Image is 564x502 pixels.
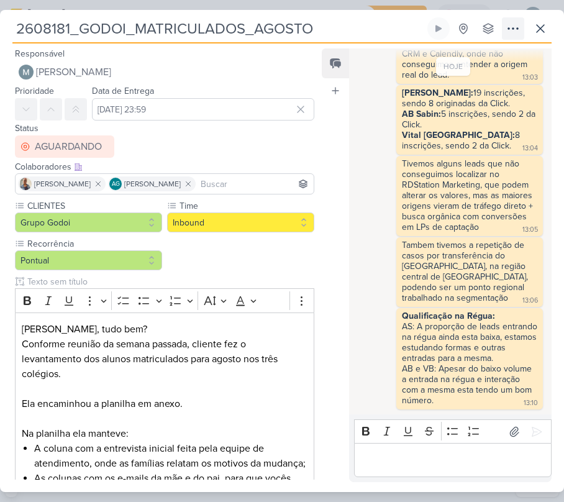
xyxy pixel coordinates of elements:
p: Conforme reunião da semana passada, cliente fez o levantamento dos alunos matriculados para agost... [22,337,307,411]
li: A coluna com a entrevista inicial feita pela equipe de atendimento, onde as famílias relatam os m... [34,441,307,471]
strong: [PERSON_NAME]: [402,88,473,98]
label: Prioridade [15,86,54,96]
label: Time [178,199,314,212]
input: Kard Sem Título [12,17,425,40]
div: AGUARDANDO [35,139,102,154]
img: Mariana Amorim [19,65,34,80]
div: Ligar relógio [434,24,443,34]
div: 13:03 [522,73,538,83]
strong: Qualificação na Régua: [402,311,495,321]
p: AG [112,181,120,188]
div: Editor toolbar [15,288,314,313]
div: AS: A proporção de leads entrando na régua ainda esta baixa, estamos estudando formas e outras en... [402,321,537,363]
div: AB e VB: Apesar do baixo volume a entrada na régua e interação com a mesma esta tendo um bom número. [402,363,534,406]
div: 19 inscrições, sendo 8 originadas da Click. [402,88,537,109]
input: Select a date [92,98,314,121]
div: Colaboradores [15,160,314,173]
div: Tambem tivemos a repetição de casos por transferência do [GEOGRAPHIC_DATA], na região central de ... [402,240,530,303]
label: Data de Entrega [92,86,154,96]
div: 13:04 [522,144,538,153]
div: Tivemos alguns leads que não conseguimos localizar no RDStation Marketing, que podem alterar os v... [402,158,535,232]
label: Responsável [15,48,65,59]
label: CLIENTES [26,199,162,212]
li: As colunas com os e-mails da mãe e do pai, para que vocês possam rastrear o caminho percorrido po... [34,471,307,501]
button: Grupo Godoi [15,212,162,232]
div: Editor toolbar [354,419,552,444]
div: Editor editing area: main [354,443,552,477]
button: AGUARDANDO [15,135,114,158]
button: Inbound [167,212,314,232]
span: [PERSON_NAME] [34,178,91,189]
div: 8 inscrições, sendo 2 da Click. [402,130,522,151]
span: [PERSON_NAME] [36,65,111,80]
input: Buscar [198,176,311,191]
strong: AB Sabin: [402,109,441,119]
strong: Vital [GEOGRAPHIC_DATA]: [402,130,515,140]
p: Na planilha ela manteve: [22,411,307,441]
img: Iara Santos [19,178,32,190]
label: Status [15,123,39,134]
input: Texto sem título [25,275,314,288]
button: Pontual [15,250,162,270]
div: 13:10 [524,398,538,408]
p: [PERSON_NAME], tudo bem? [22,322,307,337]
div: Aline Gimenez Graciano [109,178,122,190]
div: 5 inscrições, sendo 2 da Click. [402,109,537,130]
button: [PERSON_NAME] [15,61,314,83]
div: 13:06 [522,296,538,306]
label: Recorrência [26,237,162,250]
span: [PERSON_NAME] [124,178,181,189]
div: 13:05 [522,225,538,235]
